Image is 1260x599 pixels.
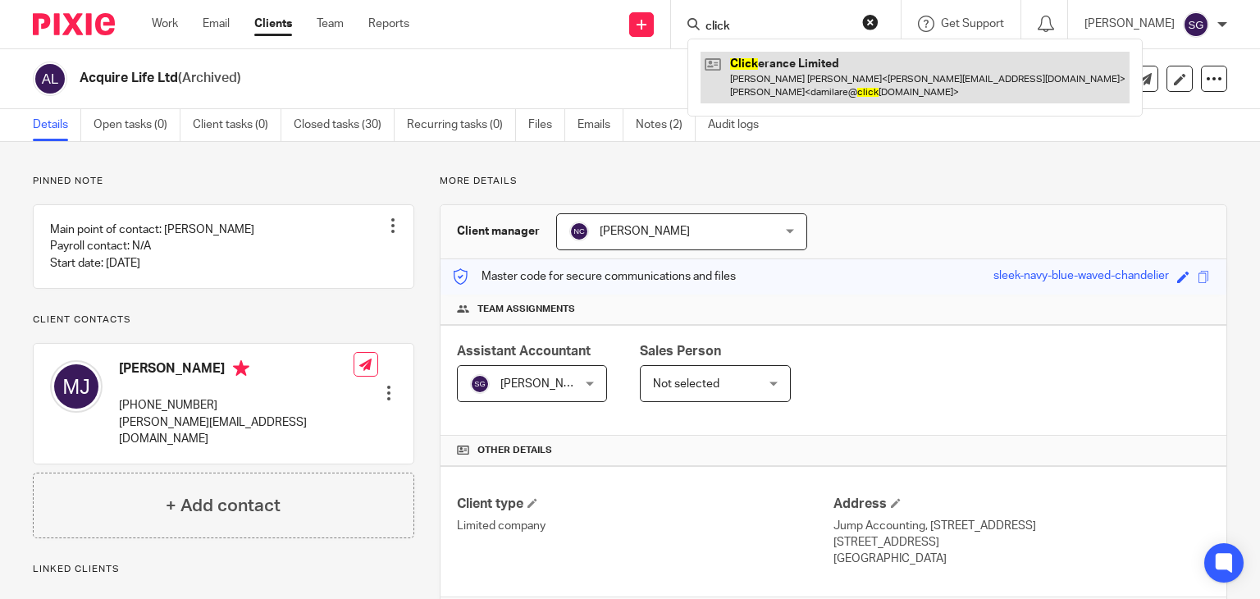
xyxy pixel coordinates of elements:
[457,496,833,513] h4: Client type
[833,551,1210,567] p: [GEOGRAPHIC_DATA]
[94,109,180,141] a: Open tasks (0)
[33,313,414,327] p: Client contacts
[80,70,819,87] h2: Acquire Life Ltd
[50,360,103,413] img: svg%3E
[33,109,81,141] a: Details
[193,109,281,141] a: Client tasks (0)
[453,268,736,285] p: Master code for secure communications and files
[833,496,1210,513] h4: Address
[203,16,230,32] a: Email
[470,374,490,394] img: svg%3E
[708,109,771,141] a: Audit logs
[833,518,1210,534] p: Jump Accounting, [STREET_ADDRESS]
[166,493,281,519] h4: + Add contact
[33,62,67,96] img: svg%3E
[33,563,414,576] p: Linked clients
[636,109,696,141] a: Notes (2)
[577,109,623,141] a: Emails
[1084,16,1175,32] p: [PERSON_NAME]
[1183,11,1209,38] img: svg%3E
[600,226,690,237] span: [PERSON_NAME]
[457,518,833,534] p: Limited company
[457,345,591,358] span: Assistant Accountant
[33,13,115,35] img: Pixie
[254,16,292,32] a: Clients
[119,397,354,414] p: [PHONE_NUMBER]
[528,109,565,141] a: Files
[407,109,516,141] a: Recurring tasks (0)
[941,18,1004,30] span: Get Support
[440,175,1227,188] p: More details
[704,20,851,34] input: Search
[294,109,395,141] a: Closed tasks (30)
[833,534,1210,551] p: [STREET_ADDRESS]
[178,71,241,85] span: (Archived)
[500,378,591,390] span: [PERSON_NAME]
[477,303,575,316] span: Team assignments
[152,16,178,32] a: Work
[457,223,540,240] h3: Client manager
[993,267,1169,286] div: sleek-navy-blue-waved-chandelier
[653,378,719,390] span: Not selected
[119,360,354,381] h4: [PERSON_NAME]
[569,222,589,241] img: svg%3E
[368,16,409,32] a: Reports
[477,444,552,457] span: Other details
[862,14,879,30] button: Clear
[233,360,249,377] i: Primary
[317,16,344,32] a: Team
[640,345,721,358] span: Sales Person
[119,414,354,448] p: [PERSON_NAME][EMAIL_ADDRESS][DOMAIN_NAME]
[33,175,414,188] p: Pinned note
